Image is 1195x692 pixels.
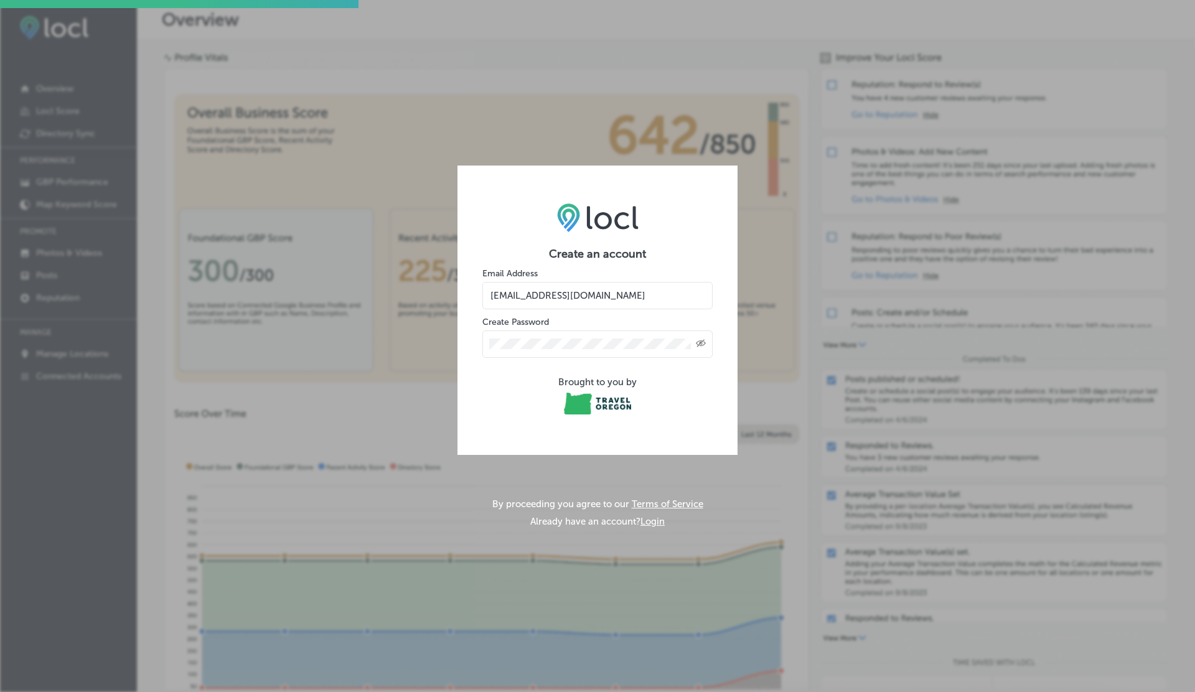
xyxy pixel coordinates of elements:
img: Travel Oregon [564,393,630,414]
img: LOCL logo [557,203,639,231]
label: Email Address [482,268,538,279]
a: Terms of Service [632,498,703,510]
span: Toggle password visibility [696,339,706,350]
h2: Create an account [482,247,713,261]
button: Login [640,516,665,527]
label: Create Password [482,317,549,327]
p: By proceeding you agree to our [492,498,703,510]
div: Brought to you by [482,376,713,388]
p: Already have an account? [530,516,665,527]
